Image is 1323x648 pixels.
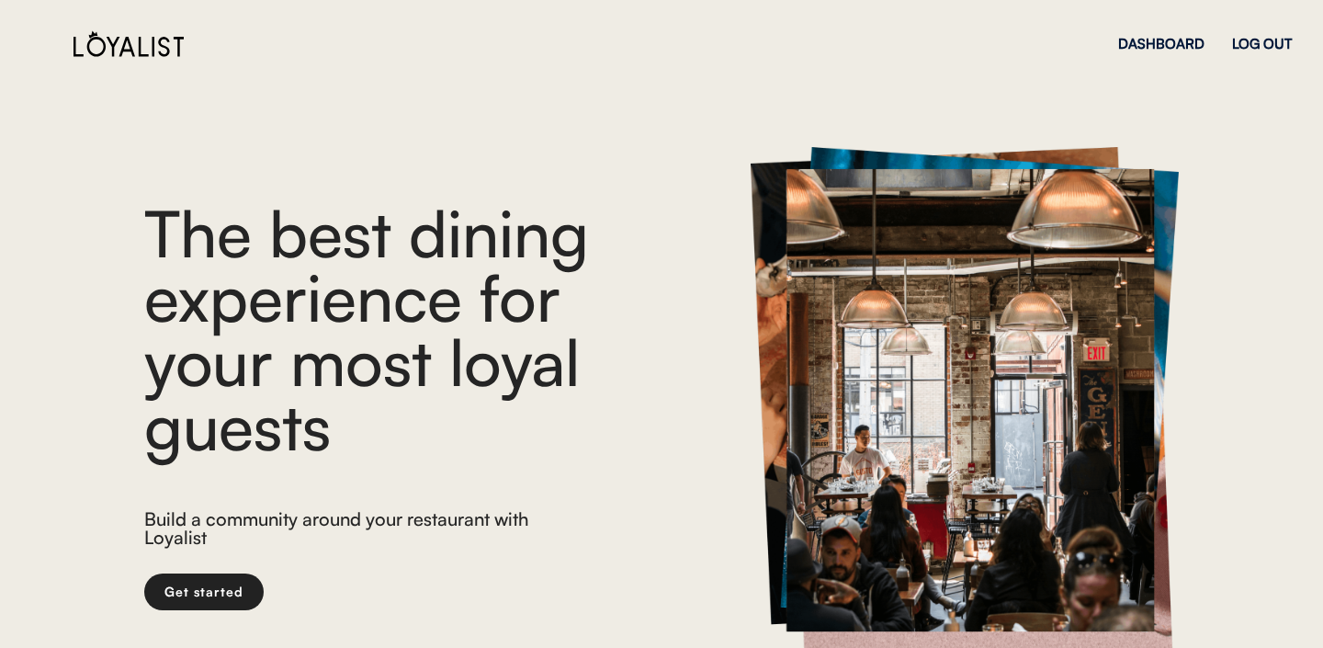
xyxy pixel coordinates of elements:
[73,30,184,57] img: Loyalist%20Logo%20Black.svg
[1232,37,1292,51] div: LOG OUT
[144,200,695,458] div: The best dining experience for your most loyal guests
[1118,37,1204,51] div: DASHBOARD
[144,510,546,551] div: Build a community around your restaurant with Loyalist
[144,574,264,610] button: Get started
